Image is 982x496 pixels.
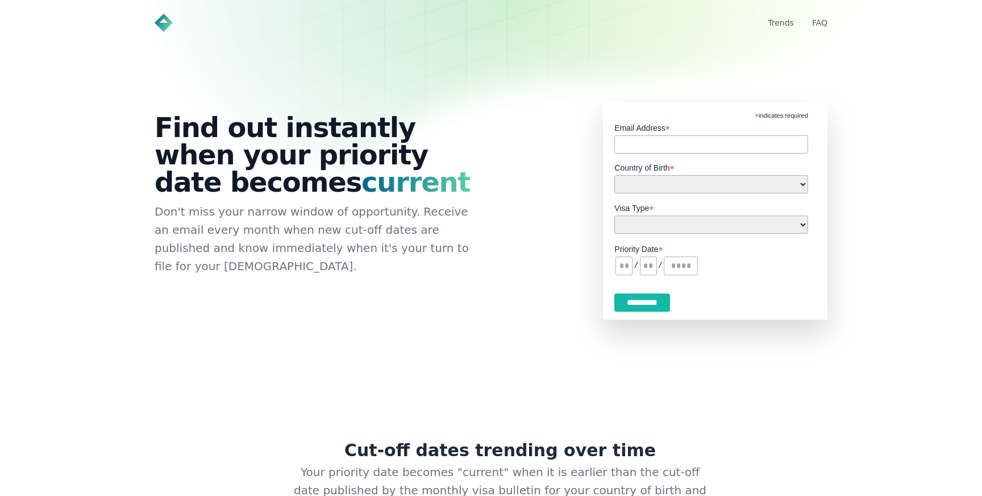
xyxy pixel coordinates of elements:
h2: Cut-off dates trending over time [182,440,800,463]
h1: Find out instantly when your priority date becomes [155,114,482,196]
pre: / [658,261,663,270]
p: Don't miss your narrow window of opportunity. Receive an email every month when new cut-off dates... [155,202,482,275]
a: Trends [768,18,794,27]
a: FAQ [812,18,827,27]
pre: / [634,261,638,270]
label: Email Address [614,120,808,134]
label: Visa Type [614,200,808,214]
div: indicates required [614,102,808,120]
label: Priority Date [614,241,816,255]
span: current [361,166,470,198]
label: Country of Birth [614,160,808,173]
